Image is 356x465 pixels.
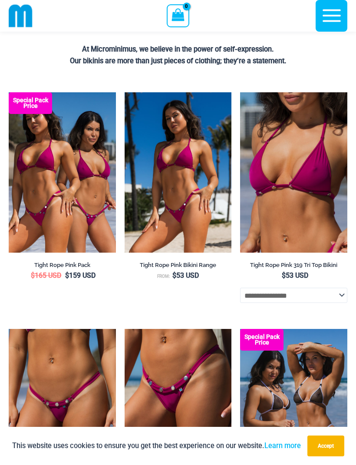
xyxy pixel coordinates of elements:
[82,45,274,53] strong: At Microminimus, we believe in the power of self-expression.
[9,4,33,28] img: cropped mm emblem
[240,261,347,272] a: Tight Rope Pink 319 Tri Top Bikini
[125,92,232,253] img: Tight Rope Pink 319 Top 4228 Thong 05
[264,442,301,450] a: Learn more
[9,261,116,272] a: Tight Rope Pink Pack
[125,92,232,253] a: Tight Rope Pink 319 Top 4228 Thong 05Tight Rope Pink 319 Top 4228 Thong 06Tight Rope Pink 319 Top...
[9,98,52,109] b: Special Pack Price
[31,271,61,280] bdi: 165 USD
[70,57,287,65] strong: Our bikinis are more than just pieces of clothing; they’re a statement.
[172,271,176,280] span: $
[240,92,347,253] a: Tight Rope Pink 319 Top 01Tight Rope Pink 319 Top 4228 Thong 06Tight Rope Pink 319 Top 4228 Thong 06
[282,271,286,280] span: $
[157,274,170,279] span: From:
[9,92,116,253] a: Collection Pack F Collection Pack B (3)Collection Pack B (3)
[9,92,116,253] img: Collection Pack F
[240,261,347,269] h2: Tight Rope Pink 319 Tri Top Bikini
[31,271,35,280] span: $
[172,271,199,280] bdi: 53 USD
[282,271,308,280] bdi: 53 USD
[307,436,344,456] button: Accept
[12,440,301,452] p: This website uses cookies to ensure you get the best experience on our website.
[125,261,232,272] a: Tight Rope Pink Bikini Range
[240,92,347,253] img: Tight Rope Pink 319 Top 01
[65,271,69,280] span: $
[125,261,232,269] h2: Tight Rope Pink Bikini Range
[167,4,189,27] a: View Shopping Cart, empty
[240,334,283,345] b: Special Pack Price
[9,261,116,269] h2: Tight Rope Pink Pack
[65,271,96,280] bdi: 159 USD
